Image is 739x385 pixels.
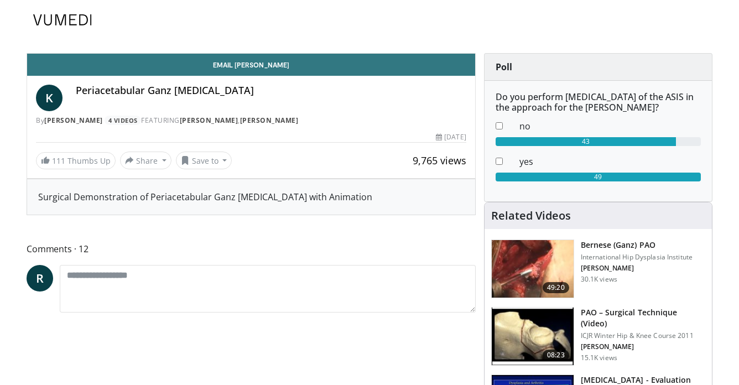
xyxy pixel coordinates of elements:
[581,331,705,340] p: ICJR Winter Hip & Knee Course 2011
[413,154,466,167] span: 9,765 views
[436,132,466,142] div: [DATE]
[543,350,569,361] span: 08:23
[581,307,705,329] h3: PAO – Surgical Technique (Video)
[581,240,693,251] h3: Bernese (Ganz) PAO
[581,342,705,351] p: Joel Matta
[492,308,574,365] img: 297915_0000_1.png.150x105_q85_crop-smart_upscale.jpg
[511,119,709,133] dd: no
[27,265,53,292] a: R
[492,240,574,298] img: Clohisy_PAO_1.png.150x105_q85_crop-smart_upscale.jpg
[36,152,116,169] a: 111 Thumbs Up
[581,253,693,262] p: International Hip Dysplasia Institute
[496,173,701,181] div: 49
[180,116,238,125] a: [PERSON_NAME]
[581,353,617,362] p: 15.1K views
[491,209,571,222] h4: Related Videos
[543,282,569,293] span: 49:20
[240,116,299,125] a: [PERSON_NAME]
[496,137,676,146] div: 43
[44,116,103,125] a: [PERSON_NAME]
[491,307,705,366] a: 08:23 PAO – Surgical Technique (Video) ICJR Winter Hip & Knee Course 2011 [PERSON_NAME] 15.1K views
[496,61,512,73] strong: Poll
[36,85,63,111] a: K
[38,190,464,204] div: Surgical Demonstration of Periacetabular Ganz [MEDICAL_DATA] with Animation
[120,152,171,169] button: Share
[76,85,466,97] h4: Periacetabular Ganz [MEDICAL_DATA]
[511,155,709,168] dd: yes
[52,155,65,166] span: 111
[491,240,705,298] a: 49:20 Bernese (Ganz) PAO International Hip Dysplasia Institute [PERSON_NAME] 30.1K views
[496,92,701,113] h6: Do you perform [MEDICAL_DATA] of the ASIS in the approach for the [PERSON_NAME]?
[33,14,92,25] img: VuMedi Logo
[27,242,476,256] span: Comments 12
[36,116,466,126] div: By FEATURING ,
[105,116,141,125] a: 4 Videos
[27,54,475,76] a: Email [PERSON_NAME]
[581,264,693,273] p: Perry Schoenecker
[581,275,617,284] p: 30.1K views
[176,152,232,169] button: Save to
